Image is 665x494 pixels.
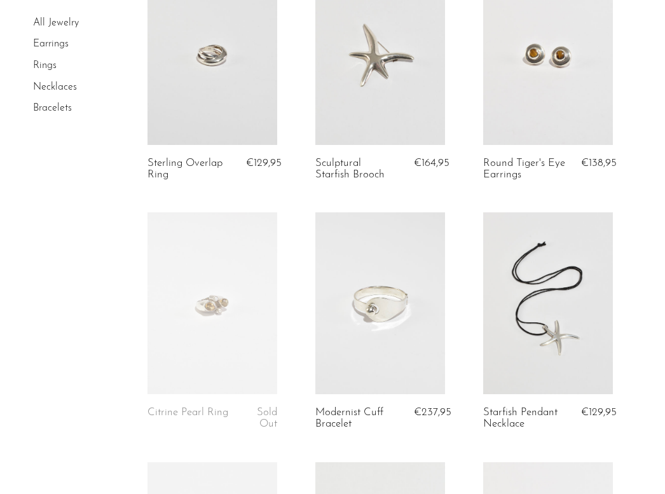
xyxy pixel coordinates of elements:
a: Starfish Pendant Necklace [483,407,566,430]
a: All Jewelry [33,18,79,28]
span: Sold Out [257,407,277,429]
a: Round Tiger's Eye Earrings [483,158,566,181]
span: €129,95 [246,158,282,168]
a: Citrine Pearl Ring [147,407,228,430]
a: Necklaces [33,82,77,92]
a: Sculptural Starfish Brooch [315,158,399,181]
span: €129,95 [581,407,617,418]
a: Earrings [33,39,69,50]
span: €237,95 [414,407,451,418]
a: Rings [33,60,57,71]
a: Modernist Cuff Bracelet [315,407,399,430]
span: €138,95 [581,158,617,168]
span: €164,95 [414,158,449,168]
a: Sterling Overlap Ring [147,158,231,181]
a: Bracelets [33,103,72,113]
